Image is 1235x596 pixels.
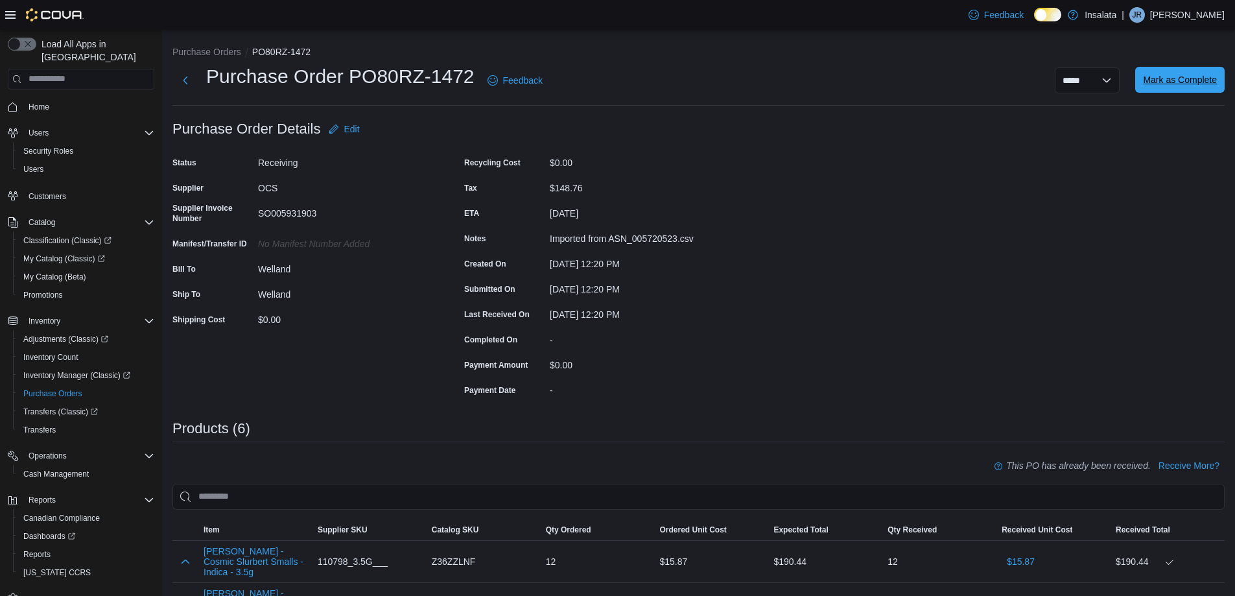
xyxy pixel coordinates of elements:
span: Qty Received [888,525,937,535]
span: Qty Ordered [546,525,591,535]
a: My Catalog (Classic) [13,250,159,268]
span: Operations [23,448,154,464]
a: Users [18,161,49,177]
label: Submitted On [464,284,515,294]
span: Washington CCRS [18,565,154,580]
button: Purchase Orders [13,385,159,403]
div: [DATE] 12:20 PM [550,304,723,320]
button: Expected Total [768,519,882,540]
span: Feedback [984,8,1024,21]
span: Security Roles [18,143,154,159]
div: 12 [541,549,655,575]
span: Cash Management [23,469,89,479]
p: | [1122,7,1124,23]
button: Catalog [23,215,60,230]
img: Cova [26,8,84,21]
div: $15.87 [655,549,769,575]
button: Received Total [1111,519,1225,540]
span: Cash Management [18,466,154,482]
p: Insalata [1085,7,1116,23]
div: $190.44 [768,549,882,575]
div: SO005931903 [258,203,432,219]
span: Dark Mode [1034,21,1035,22]
div: $0.00 [258,309,432,325]
span: Users [18,161,154,177]
button: PO80RZ-1472 [252,47,311,57]
button: Reports [13,545,159,564]
a: Feedback [963,2,1029,28]
span: Z36ZZLNF [432,554,476,569]
span: Reports [23,549,51,560]
a: [US_STATE] CCRS [18,565,96,580]
span: Inventory [29,316,60,326]
button: [US_STATE] CCRS [13,564,159,582]
button: Users [3,124,159,142]
span: Home [29,102,49,112]
span: Transfers [23,425,56,435]
span: Customers [23,187,154,204]
label: Completed On [464,335,517,345]
span: Users [29,128,49,138]
h3: Products (6) [172,421,250,436]
span: Supplier SKU [318,525,368,535]
a: Customers [23,189,71,204]
label: Tax [464,183,477,193]
span: Received Unit Cost [1002,525,1072,535]
span: Customers [29,191,66,202]
div: $0.00 [550,152,723,168]
span: Received Total [1116,525,1170,535]
span: Classification (Classic) [23,235,112,246]
label: Manifest/Transfer ID [172,239,247,249]
label: Recycling Cost [464,158,521,168]
a: Inventory Manager (Classic) [18,368,135,383]
a: Canadian Compliance [18,510,105,526]
p: [PERSON_NAME] [1150,7,1225,23]
div: $148.76 [550,178,723,193]
span: Ordered Unit Cost [660,525,727,535]
a: Cash Management [18,466,94,482]
button: Received Unit Cost [996,519,1111,540]
nav: An example of EuiBreadcrumbs [172,45,1225,61]
button: Next [172,67,198,93]
span: Adjustments (Classic) [23,334,108,344]
label: ETA [464,208,479,219]
a: Inventory Manager (Classic) [13,366,159,385]
span: Expected Total [773,525,828,535]
a: My Catalog (Beta) [18,269,91,285]
span: Dashboards [18,529,154,544]
button: Inventory [23,313,65,329]
button: Home [3,97,159,116]
div: [DATE] 12:20 PM [550,279,723,294]
a: Adjustments (Classic) [18,331,113,347]
div: 12 [882,549,996,575]
button: Edit [323,116,365,142]
button: Users [23,125,54,141]
div: $0.00 [550,355,723,370]
button: Supplier SKU [312,519,427,540]
label: Created On [464,259,506,269]
a: Purchase Orders [18,386,88,401]
span: Receive More? [1159,459,1219,472]
span: My Catalog (Beta) [23,272,86,282]
span: Inventory [23,313,154,329]
div: Welland [258,284,432,300]
button: Qty Ordered [541,519,655,540]
button: Qty Received [882,519,996,540]
a: Reports [18,547,56,562]
button: Purchase Orders [172,47,241,57]
button: Operations [23,448,72,464]
button: Inventory [3,312,159,330]
a: My Catalog (Classic) [18,251,110,267]
span: Canadian Compliance [23,513,100,523]
span: Promotions [23,290,63,300]
span: Reports [18,547,154,562]
button: Catalog [3,213,159,232]
span: Mark as Complete [1143,73,1217,86]
div: $190.44 [1116,554,1219,569]
span: Catalog [29,217,55,228]
a: Classification (Classic) [13,232,159,250]
button: Inventory Count [13,348,159,366]
span: Promotions [18,287,154,303]
button: Mark as Complete [1135,67,1225,93]
button: Operations [3,447,159,465]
